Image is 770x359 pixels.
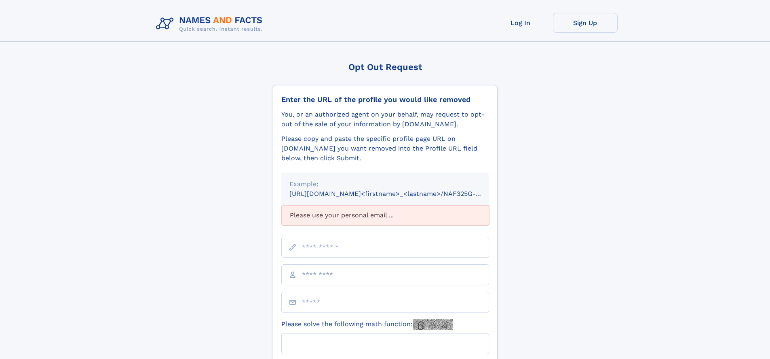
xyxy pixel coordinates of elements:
div: Example: [289,179,481,189]
small: [URL][DOMAIN_NAME]<firstname>_<lastname>/NAF325G-xxxxxxxx [289,190,504,198]
a: Sign Up [553,13,618,33]
div: You, or an authorized agent on your behalf, may request to opt-out of the sale of your informatio... [281,110,489,129]
div: Opt Out Request [273,62,498,72]
div: Please use your personal email ... [281,205,489,225]
div: Please copy and paste the specific profile page URL on [DOMAIN_NAME] you want removed into the Pr... [281,134,489,163]
label: Please solve the following math function: [281,319,453,330]
a: Log In [488,13,553,33]
img: Logo Names and Facts [153,13,269,35]
div: Enter the URL of the profile you would like removed [281,95,489,104]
